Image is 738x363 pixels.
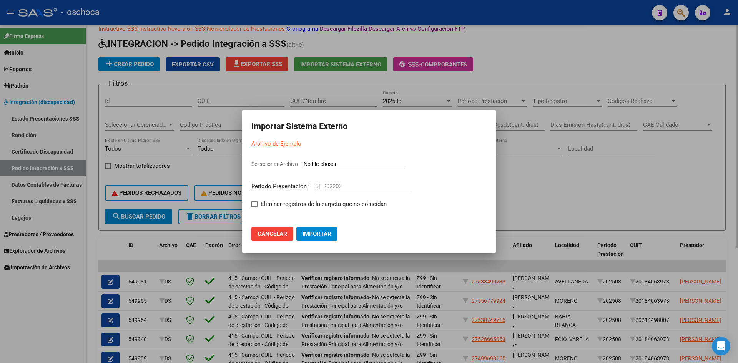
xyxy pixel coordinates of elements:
[251,140,301,147] a: Archivo de Ejemplo
[251,183,309,190] span: Periodo Presentación
[251,227,293,241] button: Cancelar
[251,119,487,134] h2: Importar Sistema Externo
[261,199,387,209] span: Eliminar registros de la carpeta que no coincidan
[251,161,298,167] span: Seleccionar Archivo
[303,230,331,237] span: Importar
[296,227,337,241] button: Importar
[258,230,287,237] span: Cancelar
[712,337,730,355] div: Open Intercom Messenger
